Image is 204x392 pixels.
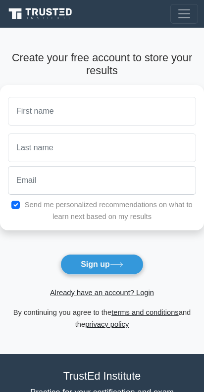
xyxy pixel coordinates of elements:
a: Already have an account? Login [50,289,154,297]
input: Email [8,166,196,195]
button: Sign up [60,254,144,275]
input: Last name [8,133,196,162]
input: First name [8,97,196,126]
a: terms and conditions [111,308,179,316]
label: Send me personalized recommendations on what to learn next based on my results [25,201,193,220]
button: Toggle navigation [170,4,198,24]
h4: TrustEd Institute [6,370,198,383]
a: privacy policy [85,320,129,328]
